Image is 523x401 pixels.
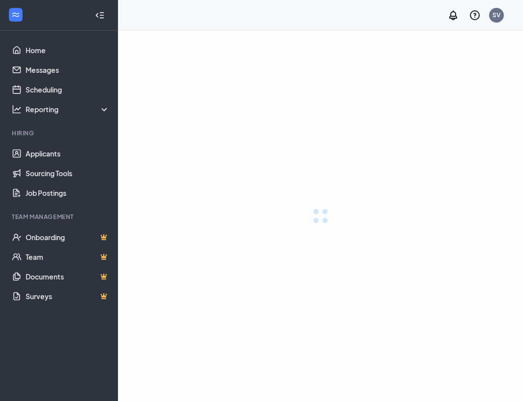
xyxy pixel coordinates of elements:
div: Hiring [12,129,108,137]
div: Reporting [26,104,110,114]
a: Job Postings [26,183,110,203]
a: TeamCrown [26,247,110,267]
a: SurveysCrown [26,286,110,306]
div: Team Management [12,213,108,221]
a: Messages [26,60,110,80]
a: OnboardingCrown [26,227,110,247]
svg: Collapse [95,10,105,20]
div: SV [493,11,500,19]
a: Applicants [26,144,110,163]
a: Scheduling [26,80,110,99]
a: Sourcing Tools [26,163,110,183]
svg: WorkstreamLogo [11,10,21,20]
svg: Notifications [447,9,459,21]
svg: Analysis [12,104,22,114]
svg: QuestionInfo [469,9,481,21]
a: Home [26,40,110,60]
a: DocumentsCrown [26,267,110,286]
